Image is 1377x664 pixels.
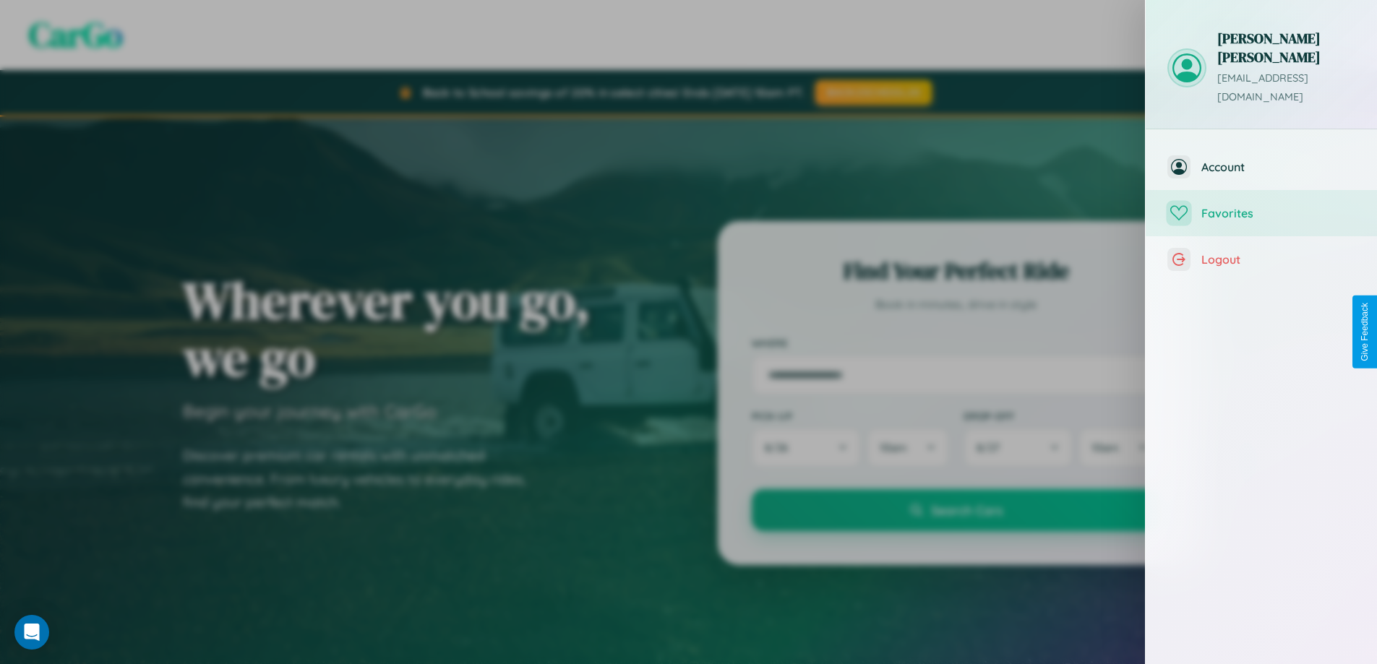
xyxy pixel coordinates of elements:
span: Favorites [1201,206,1355,220]
p: [EMAIL_ADDRESS][DOMAIN_NAME] [1217,69,1355,107]
span: Account [1201,160,1355,174]
h3: [PERSON_NAME] [PERSON_NAME] [1217,29,1355,66]
div: Open Intercom Messenger [14,615,49,650]
button: Account [1146,144,1377,190]
span: Logout [1201,252,1355,267]
button: Favorites [1146,190,1377,236]
div: Give Feedback [1360,303,1370,361]
button: Logout [1146,236,1377,283]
